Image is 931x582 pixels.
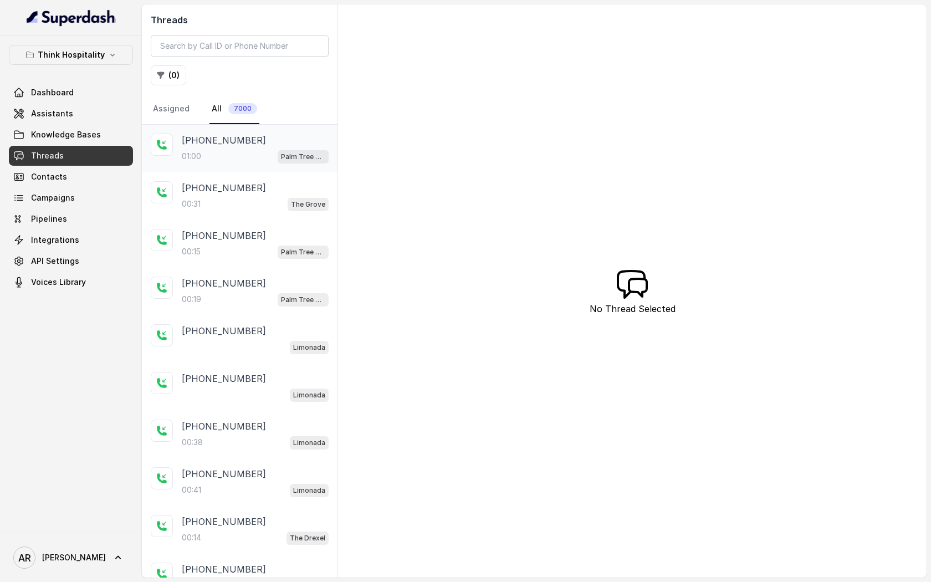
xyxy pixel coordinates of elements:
a: Voices Library [9,272,133,292]
p: [PHONE_NUMBER] [182,181,266,195]
p: [PHONE_NUMBER] [182,277,266,290]
p: [PHONE_NUMBER] [182,515,266,528]
a: API Settings [9,251,133,271]
img: light.svg [27,9,116,27]
a: Dashboard [9,83,133,103]
p: Palm Tree Club [281,294,325,305]
p: 00:15 [182,246,201,257]
p: [PHONE_NUMBER] [182,563,266,576]
span: Voices Library [31,277,86,288]
p: No Thread Selected [590,302,676,315]
input: Search by Call ID or Phone Number [151,35,329,57]
nav: Tabs [151,94,329,124]
p: [PHONE_NUMBER] [182,324,266,338]
a: Campaigns [9,188,133,208]
a: All7000 [209,94,259,124]
a: Knowledge Bases [9,125,133,145]
a: Contacts [9,167,133,187]
p: [PHONE_NUMBER] [182,372,266,385]
p: Limonada [293,437,325,448]
p: 00:41 [182,484,201,496]
a: Pipelines [9,209,133,229]
a: [PERSON_NAME] [9,542,133,573]
a: Integrations [9,230,133,250]
span: Pipelines [31,213,67,224]
span: Knowledge Bases [31,129,101,140]
span: Dashboard [31,87,74,98]
span: Assistants [31,108,73,119]
p: 01:00 [182,151,201,162]
p: 00:31 [182,198,201,210]
p: Think Hospitality [38,48,105,62]
h2: Threads [151,13,329,27]
p: Palm Tree Club [281,151,325,162]
p: [PHONE_NUMBER] [182,420,266,433]
a: Assistants [9,104,133,124]
span: Contacts [31,171,67,182]
p: The Drexel [290,533,325,544]
p: Palm Tree Club [281,247,325,258]
button: (0) [151,65,186,85]
p: Limonada [293,485,325,496]
span: Integrations [31,234,79,246]
p: 00:14 [182,532,201,543]
p: 00:19 [182,294,201,305]
text: AR [18,552,31,564]
a: Assigned [151,94,192,124]
p: [PHONE_NUMBER] [182,229,266,242]
span: API Settings [31,256,79,267]
span: [PERSON_NAME] [42,552,106,563]
span: 7000 [228,103,257,114]
p: 00:38 [182,437,203,448]
p: The Grove [291,199,325,210]
p: [PHONE_NUMBER] [182,134,266,147]
span: Campaigns [31,192,75,203]
button: Think Hospitality [9,45,133,65]
p: Limonada [293,390,325,401]
p: Limonada [293,342,325,353]
p: [PHONE_NUMBER] [182,467,266,481]
span: Threads [31,150,64,161]
a: Threads [9,146,133,166]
